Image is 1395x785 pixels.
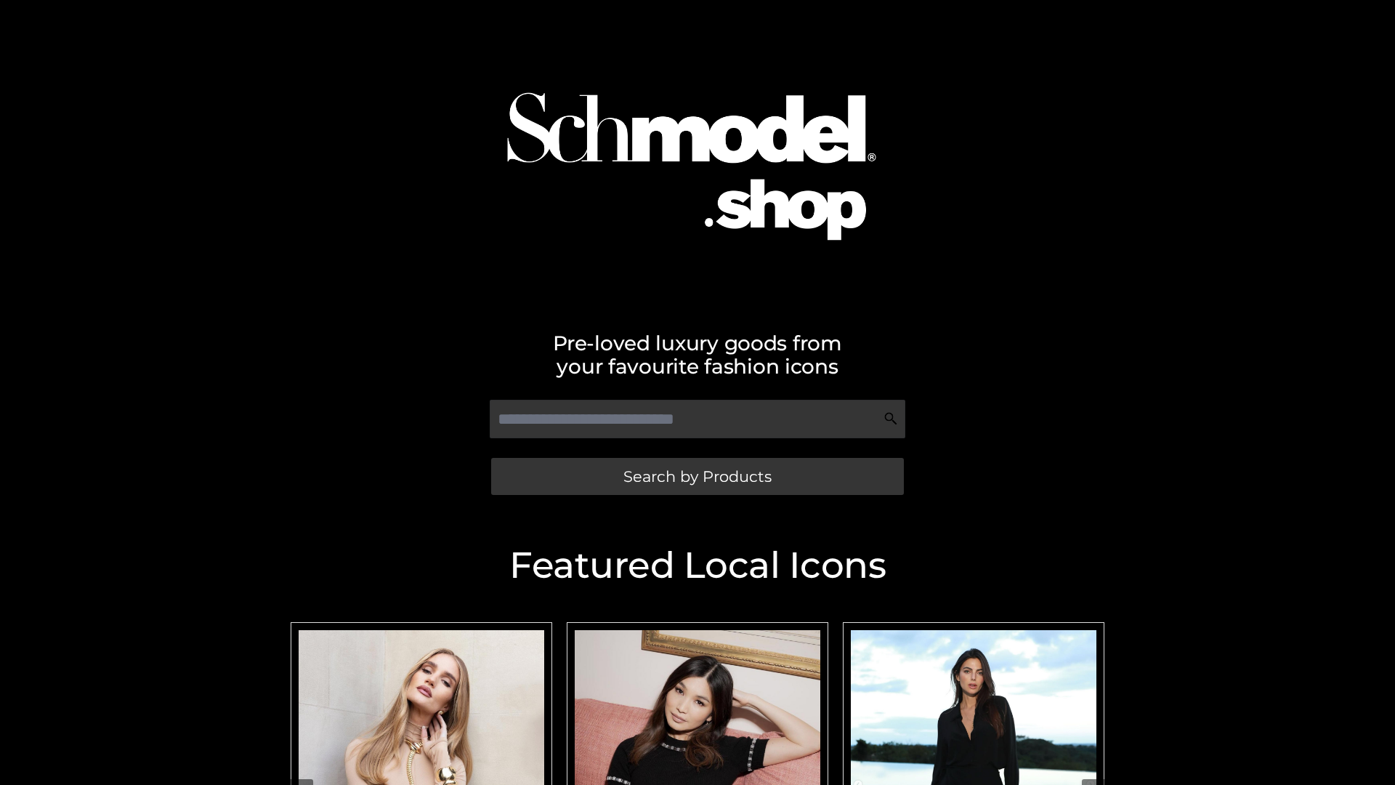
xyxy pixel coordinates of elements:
a: Search by Products [491,458,904,495]
h2: Featured Local Icons​ [283,547,1112,584]
img: Search Icon [883,411,898,426]
span: Search by Products [623,469,772,484]
h2: Pre-loved luxury goods from your favourite fashion icons [283,331,1112,378]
